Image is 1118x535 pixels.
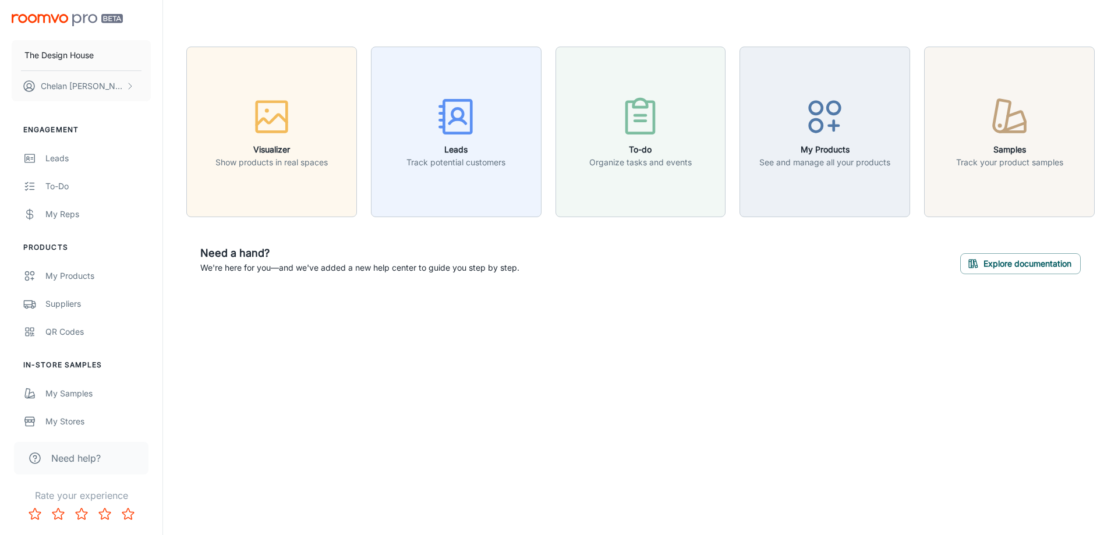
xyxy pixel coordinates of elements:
a: To-doOrganize tasks and events [556,125,726,137]
h6: My Products [759,143,890,156]
h6: To-do [589,143,692,156]
div: My Reps [45,208,151,221]
button: To-doOrganize tasks and events [556,47,726,217]
a: My ProductsSee and manage all your products [740,125,910,137]
div: To-do [45,180,151,193]
h6: Samples [956,143,1063,156]
button: My ProductsSee and manage all your products [740,47,910,217]
p: Track potential customers [406,156,505,169]
button: LeadsTrack potential customers [371,47,542,217]
button: VisualizerShow products in real spaces [186,47,357,217]
p: We're here for you—and we've added a new help center to guide you step by step. [200,261,519,274]
div: Suppliers [45,297,151,310]
button: Chelan [PERSON_NAME] [12,71,151,101]
h6: Leads [406,143,505,156]
h6: Need a hand? [200,245,519,261]
h6: Visualizer [215,143,328,156]
p: Track your product samples [956,156,1063,169]
p: Show products in real spaces [215,156,328,169]
div: QR Codes [45,325,151,338]
a: SamplesTrack your product samples [924,125,1095,137]
div: My Products [45,270,151,282]
p: Organize tasks and events [589,156,692,169]
a: LeadsTrack potential customers [371,125,542,137]
p: See and manage all your products [759,156,890,169]
img: Roomvo PRO Beta [12,14,123,26]
button: Explore documentation [960,253,1081,274]
p: Chelan [PERSON_NAME] [41,80,123,93]
p: The Design House [24,49,94,62]
button: The Design House [12,40,151,70]
div: Leads [45,152,151,165]
button: SamplesTrack your product samples [924,47,1095,217]
a: Explore documentation [960,257,1081,268]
